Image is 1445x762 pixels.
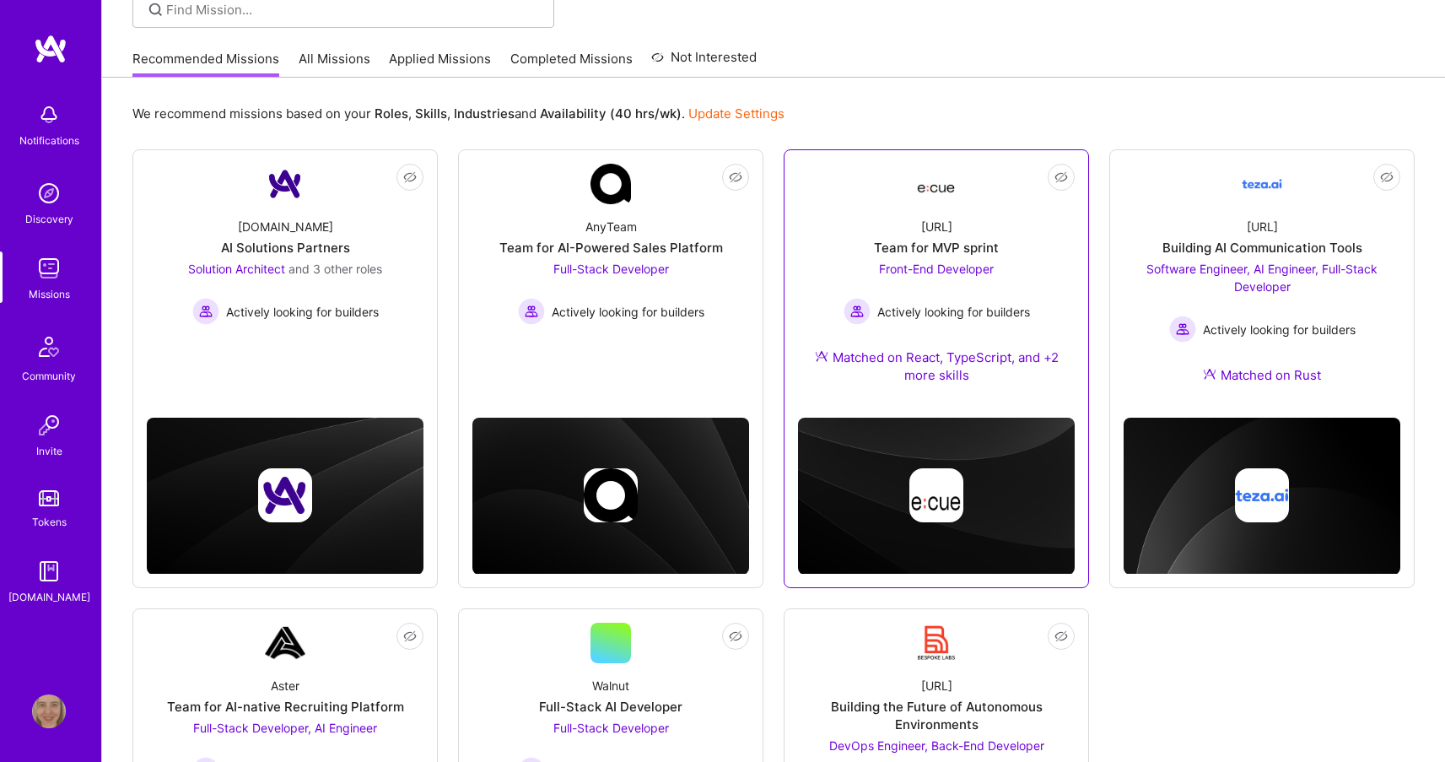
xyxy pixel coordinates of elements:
[539,698,682,716] div: Full-Stack AI Developer
[1380,170,1394,184] i: icon EyeClosed
[1054,170,1068,184] i: icon EyeClosed
[221,239,350,257] div: AI Solutions Partners
[29,327,69,367] img: Community
[585,218,637,235] div: AnyTeam
[132,50,279,78] a: Recommended Missions
[299,50,370,78] a: All Missions
[389,50,491,78] a: Applied Missions
[510,50,633,78] a: Completed Missions
[1124,418,1400,575] img: cover
[147,418,423,574] img: cover
[1247,218,1278,235] div: [URL]
[688,105,785,122] a: Update Settings
[798,698,1075,733] div: Building the Future of Autonomous Environments
[729,630,742,643] i: icon EyeClosed
[32,554,66,588] img: guide book
[258,468,312,522] img: Company logo
[226,303,379,321] span: Actively looking for builders
[271,677,299,694] div: Aster
[584,468,638,522] img: Company logo
[238,218,333,235] div: [DOMAIN_NAME]
[403,630,417,643] i: icon EyeClosed
[921,677,952,694] div: [URL]
[1169,316,1196,343] img: Actively looking for builders
[454,105,515,122] b: Industries
[375,105,408,122] b: Roles
[1242,164,1282,204] img: Company Logo
[166,1,542,19] input: Find Mission...
[34,34,67,64] img: logo
[19,132,79,149] div: Notifications
[879,262,994,276] span: Front-End Developer
[844,298,871,325] img: Actively looking for builders
[132,105,785,122] p: We recommend missions based on your , , and .
[877,303,1030,321] span: Actively looking for builders
[188,262,285,276] span: Solution Architect
[552,303,704,321] span: Actively looking for builders
[147,164,423,362] a: Company Logo[DOMAIN_NAME]AI Solutions PartnersSolution Architect and 3 other rolesActively lookin...
[192,298,219,325] img: Actively looking for builders
[798,349,1075,384] div: Matched on React, TypeScript, and +2 more skills
[916,623,957,663] img: Company Logo
[916,169,957,199] img: Company Logo
[518,298,545,325] img: Actively looking for builders
[592,677,629,694] div: Walnut
[1146,262,1378,294] span: Software Engineer, AI Engineer, Full-Stack Developer
[32,176,66,210] img: discovery
[472,164,749,362] a: Company LogoAnyTeamTeam for AI-Powered Sales PlatformFull-Stack Developer Actively looking for bu...
[32,251,66,285] img: teamwork
[729,170,742,184] i: icon EyeClosed
[553,721,669,735] span: Full-Stack Developer
[1203,366,1321,384] div: Matched on Rust
[288,262,382,276] span: and 3 other roles
[25,210,73,228] div: Discovery
[921,218,952,235] div: [URL]
[36,442,62,460] div: Invite
[32,98,66,132] img: bell
[8,588,90,606] div: [DOMAIN_NAME]
[28,694,70,728] a: User Avatar
[1124,164,1400,404] a: Company Logo[URL]Building AI Communication ToolsSoftware Engineer, AI Engineer, Full-Stack Develo...
[829,738,1044,753] span: DevOps Engineer, Back-End Developer
[167,698,404,716] div: Team for AI-native Recruiting Platform
[1162,239,1362,257] div: Building AI Communication Tools
[1054,630,1068,643] i: icon EyeClosed
[22,367,76,385] div: Community
[798,418,1075,574] img: cover
[415,105,447,122] b: Skills
[29,285,70,303] div: Missions
[1235,468,1289,522] img: Company logo
[815,349,828,363] img: Ateam Purple Icon
[651,47,757,78] a: Not Interested
[403,170,417,184] i: icon EyeClosed
[499,239,723,257] div: Team for AI-Powered Sales Platform
[798,164,1075,404] a: Company Logo[URL]Team for MVP sprintFront-End Developer Actively looking for buildersActively loo...
[590,164,631,204] img: Company Logo
[1203,321,1356,338] span: Actively looking for builders
[909,468,963,522] img: Company logo
[32,694,66,728] img: User Avatar
[874,239,999,257] div: Team for MVP sprint
[1203,367,1216,381] img: Ateam Purple Icon
[32,513,67,531] div: Tokens
[265,623,305,663] img: Company Logo
[553,262,669,276] span: Full-Stack Developer
[32,408,66,442] img: Invite
[193,721,377,735] span: Full-Stack Developer, AI Engineer
[472,418,749,574] img: cover
[265,164,305,204] img: Company Logo
[39,490,59,506] img: tokens
[540,105,682,122] b: Availability (40 hrs/wk)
